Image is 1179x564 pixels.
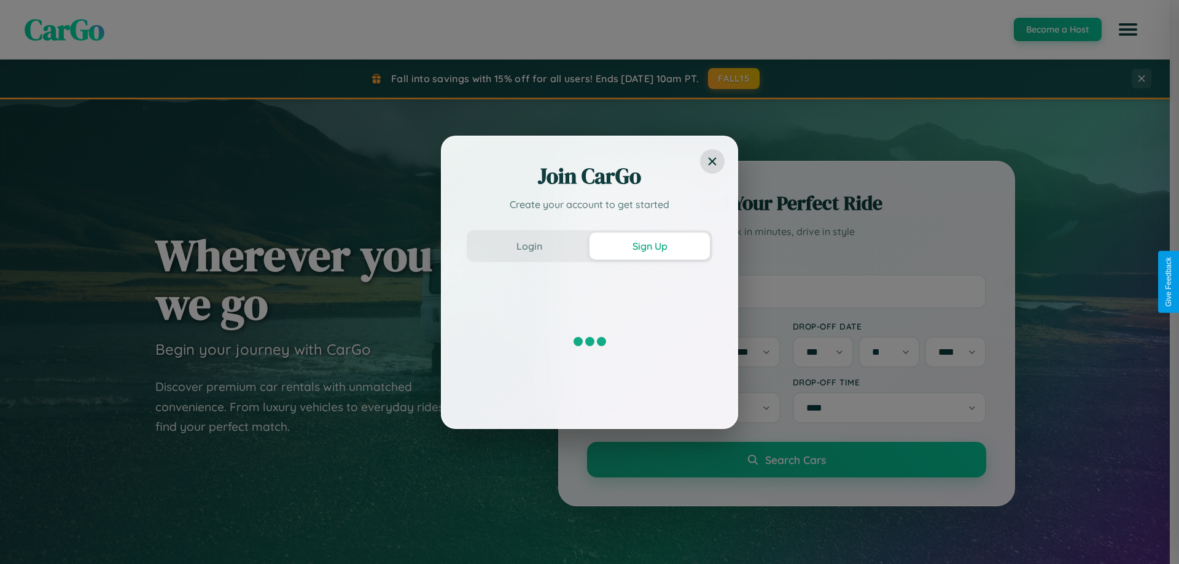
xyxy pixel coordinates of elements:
div: Give Feedback [1164,257,1173,307]
p: Create your account to get started [467,197,712,212]
iframe: Intercom live chat [12,522,42,552]
button: Sign Up [589,233,710,260]
h2: Join CarGo [467,161,712,191]
button: Login [469,233,589,260]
